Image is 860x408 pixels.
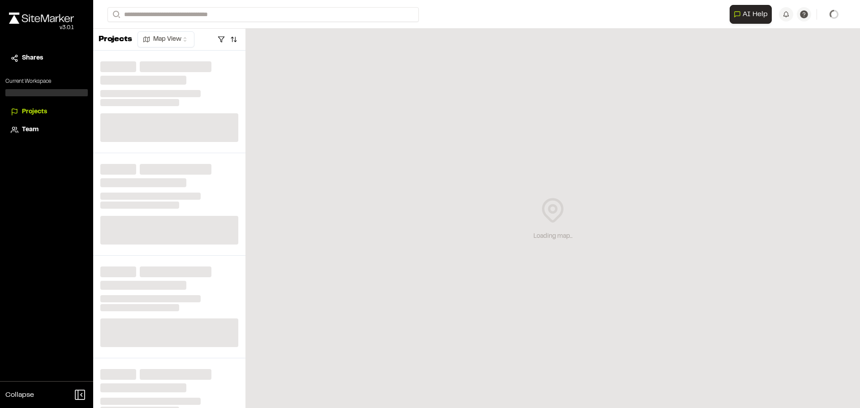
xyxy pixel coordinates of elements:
[730,5,775,24] div: Open AI Assistant
[730,5,772,24] button: Open AI Assistant
[107,7,124,22] button: Search
[9,13,74,24] img: rebrand.png
[22,53,43,63] span: Shares
[533,232,572,241] div: Loading map...
[11,107,82,117] a: Projects
[22,107,47,117] span: Projects
[11,125,82,135] a: Team
[5,77,88,86] p: Current Workspace
[9,24,74,32] div: Oh geez...please don't...
[11,53,82,63] a: Shares
[99,34,132,46] p: Projects
[5,390,34,400] span: Collapse
[22,125,39,135] span: Team
[743,9,768,20] span: AI Help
